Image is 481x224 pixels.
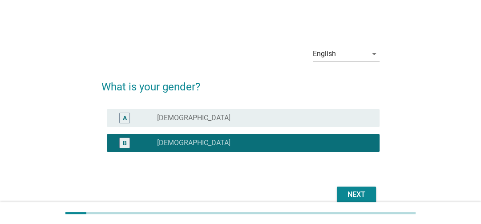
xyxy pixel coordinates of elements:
label: [DEMOGRAPHIC_DATA] [157,114,230,122]
div: Next [344,189,369,200]
i: arrow_drop_down [369,49,380,59]
div: A [123,113,127,122]
button: Next [337,187,376,203]
label: [DEMOGRAPHIC_DATA] [157,138,230,147]
div: B [123,138,127,147]
div: English [313,50,336,58]
h2: What is your gender? [101,70,380,95]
